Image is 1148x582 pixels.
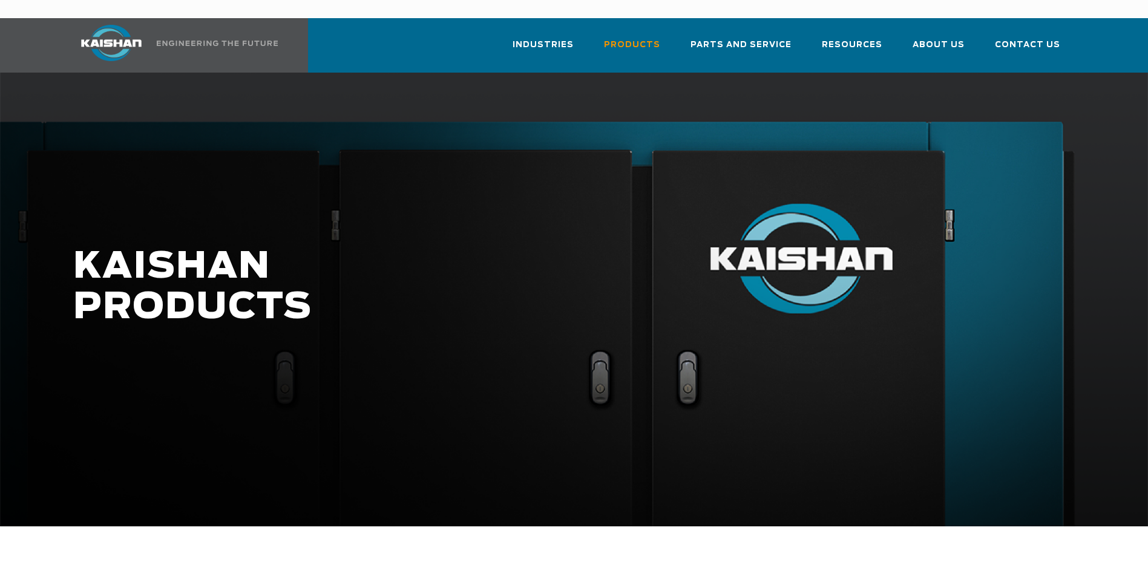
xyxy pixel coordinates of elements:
span: Parts and Service [690,38,792,52]
a: Kaishan USA [66,18,280,73]
span: Industries [513,38,574,52]
a: Industries [513,29,574,70]
span: Contact Us [995,38,1060,52]
a: About Us [913,29,965,70]
a: Contact Us [995,29,1060,70]
span: Resources [822,38,882,52]
img: Engineering the future [157,41,278,46]
a: Resources [822,29,882,70]
h1: KAISHAN PRODUCTS [73,247,906,328]
a: Products [604,29,660,70]
span: About Us [913,38,965,52]
span: Products [604,38,660,52]
a: Parts and Service [690,29,792,70]
img: kaishan logo [66,25,157,61]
